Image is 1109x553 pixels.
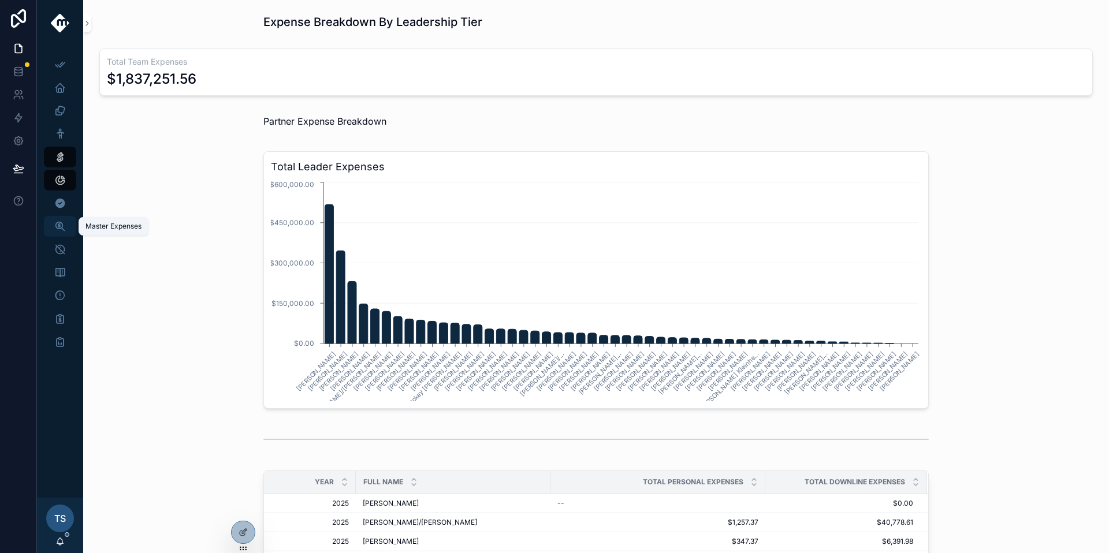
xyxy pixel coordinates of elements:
text: [PERSON_NAME] [809,350,852,393]
tspan: $150,000.00 [271,299,314,308]
text: [PERSON_NAME] Kleinhe... [697,350,761,414]
a: -- [557,499,758,508]
text: [PERSON_NAME] [306,350,349,393]
tspan: $600,000.00 [270,180,314,189]
text: [PERSON_NAME] [832,350,875,393]
text: [PERSON_NAME] [535,350,578,393]
text: [PERSON_NAME] [375,350,418,393]
text: [PERSON_NAME] [295,350,337,393]
h1: Expense Breakdown By Leadership Tier [263,14,482,30]
text: [PERSON_NAME]/... [518,350,566,398]
text: [PERSON_NAME] [615,350,658,393]
text: [PERSON_NAME] [409,350,452,393]
span: [PERSON_NAME]/[PERSON_NAME] [363,518,477,527]
text: [PERSON_NAME] [478,350,520,393]
text: [PERSON_NAME] [397,350,440,393]
a: $347.37 [557,537,758,546]
text: [PERSON_NAME] [740,350,783,393]
text: [PERSON_NAME]... [657,350,703,397]
div: scrollable content [37,46,83,367]
a: $40,778.61 [766,518,913,527]
text: [PERSON_NAME] [466,350,509,393]
text: [PERSON_NAME] [626,350,669,393]
a: $1,257.37 [557,518,758,527]
text: [PERSON_NAME]... [577,350,623,397]
text: [PERSON_NAME] [604,350,646,393]
text: [PERSON_NAME] [695,350,738,393]
text: [PERSON_NAME] [455,350,497,393]
text: [PERSON_NAME] [672,350,715,393]
a: [PERSON_NAME] [363,499,544,508]
text: [PERSON_NAME] [546,350,589,393]
text: [PERSON_NAME] [866,350,909,393]
text: [PERSON_NAME] [558,350,601,393]
text: [PERSON_NAME] [318,350,360,393]
tspan: $450,000.00 [270,218,314,227]
div: chart [271,180,921,401]
div: Master Expenses [85,222,142,231]
div: $1,837,251.56 [107,70,196,88]
text: [PERSON_NAME] [821,350,864,393]
span: -- [557,499,564,508]
a: [PERSON_NAME] [363,537,544,546]
h3: Total Team Expenses [107,56,1085,68]
text: [PERSON_NAME] [329,350,372,393]
span: [PERSON_NAME] [363,499,419,508]
text: [PERSON_NAME] [775,350,818,393]
a: $0.00 [766,499,913,508]
a: 2025 [278,499,349,508]
text: [PERSON_NAME] [489,350,532,393]
text: [PERSON_NAME] [844,350,887,393]
tspan: $300,000.00 [270,259,314,267]
text: [PERSON_NAME] [638,350,680,393]
tspan: $0.00 [294,339,314,348]
span: Full Name [363,477,403,487]
text: [PERSON_NAME] [386,350,429,393]
span: TS [54,511,66,525]
text: [PERSON_NAME] [352,350,395,393]
text: [PERSON_NAME]/[PERSON_NAME] [302,350,383,431]
a: 2025 [278,518,349,527]
text: [PERSON_NAME] [363,350,406,393]
a: 2025 [278,537,349,546]
text: [PERSON_NAME] [730,350,772,393]
text: [PERSON_NAME] [878,350,921,393]
text: Mackay [PERSON_NAME] [403,350,463,410]
text: [PERSON_NAME] [706,350,749,393]
text: [PERSON_NAME] [501,350,544,393]
text: [PERSON_NAME] [764,350,806,393]
text: [PERSON_NAME] [855,350,898,393]
text: [PERSON_NAME] [444,350,486,393]
text: [PERSON_NAME]... [783,350,829,397]
text: [PERSON_NAME] [649,350,692,393]
text: [PERSON_NAME] [683,350,726,393]
p: Partner Expense Breakdown [263,114,386,128]
img: App logo [51,14,70,32]
span: Year [315,477,334,487]
span: Total Downline Expenses [805,477,905,487]
text: [PERSON_NAME] [569,350,612,393]
span: [PERSON_NAME] [363,537,419,546]
text: [PERSON_NAME] [592,350,635,393]
text: [PERSON_NAME] [798,350,840,393]
a: $6,391.98 [766,537,913,546]
text: [PERSON_NAME] [752,350,795,393]
h3: Total Leader Expenses [271,159,921,175]
text: [PERSON_NAME] [512,350,554,393]
a: [PERSON_NAME]/[PERSON_NAME] [363,518,544,527]
span: Total Personal Expenses [643,477,743,487]
text: [PERSON_NAME] [432,350,475,393]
